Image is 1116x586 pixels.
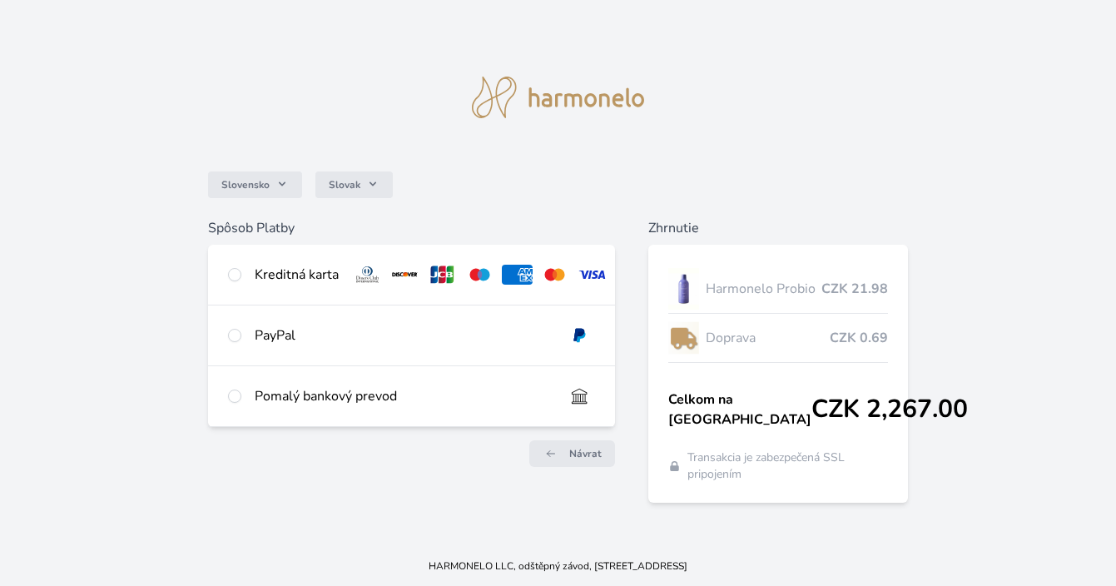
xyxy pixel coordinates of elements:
[569,447,602,460] span: Návrat
[427,265,458,285] img: jcb.svg
[472,77,645,118] img: logo.svg
[221,178,270,191] span: Slovensko
[577,265,608,285] img: visa.svg
[255,325,550,345] div: PayPal
[315,171,393,198] button: Slovak
[564,386,595,406] img: bankTransfer_IBAN.svg
[255,386,550,406] div: Pomalý bankový prevod
[529,440,615,467] a: Návrat
[668,317,700,359] img: delivery-lo.png
[502,265,533,285] img: amex.svg
[706,279,821,299] span: Harmonelo Probio
[668,390,811,430] span: Celkom na [GEOGRAPHIC_DATA]
[668,268,700,310] img: CLEAN_PROBIO_se_stinem_x-lo.jpg
[687,449,888,483] span: Transakcia je zabezpečená SSL pripojením
[648,218,908,238] h6: Zhrnutie
[255,265,339,285] div: Kreditná karta
[464,265,495,285] img: maestro.svg
[821,279,888,299] span: CZK 21.98
[208,171,302,198] button: Slovensko
[539,265,570,285] img: mc.svg
[352,265,383,285] img: diners.svg
[389,265,420,285] img: discover.svg
[811,395,968,425] span: CZK 2,267.00
[564,325,595,345] img: paypal.svg
[329,178,360,191] span: Slovak
[830,328,888,348] span: CZK 0.69
[208,218,614,238] h6: Spôsob Platby
[706,328,829,348] span: Doprava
